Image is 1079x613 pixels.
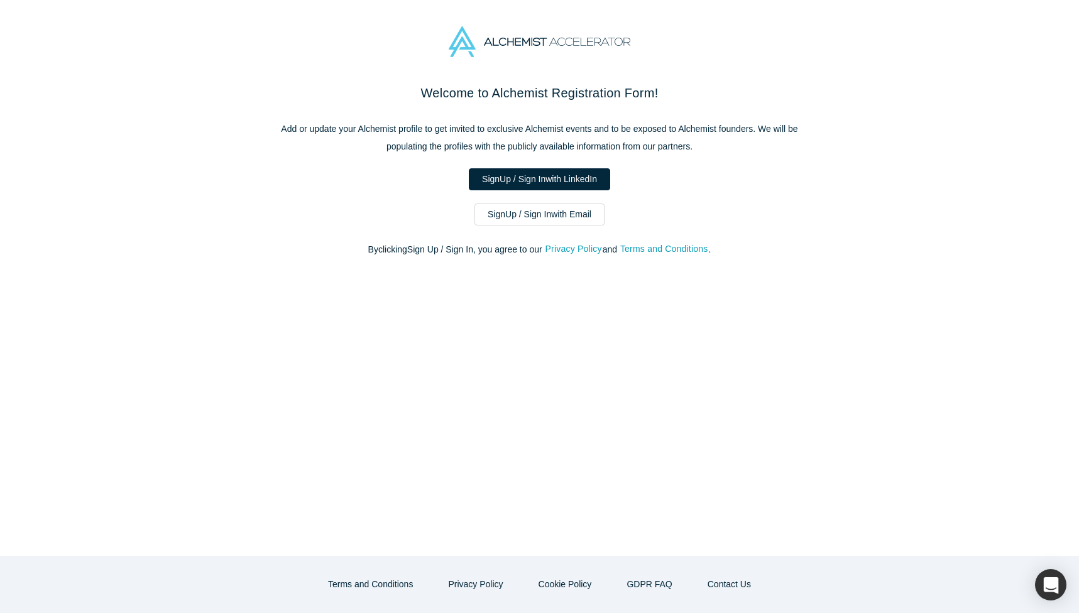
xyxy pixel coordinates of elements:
a: SignUp / Sign Inwith LinkedIn [469,168,610,190]
button: Contact Us [694,573,764,595]
button: Privacy Policy [545,242,603,256]
h2: Welcome to Alchemist Registration Form! [276,84,804,102]
button: Terms and Conditions [315,573,426,595]
a: GDPR FAQ [613,573,685,595]
a: SignUp / Sign Inwith Email [474,203,605,225]
p: Add or update your Alchemist profile to get invited to exclusive Alchemist events and to be expos... [276,120,804,155]
img: Alchemist Accelerator Logo [449,26,630,57]
button: Privacy Policy [435,573,516,595]
p: By clicking Sign Up / Sign In , you agree to our and . [276,243,804,256]
button: Terms and Conditions [620,242,709,256]
button: Cookie Policy [525,573,605,595]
